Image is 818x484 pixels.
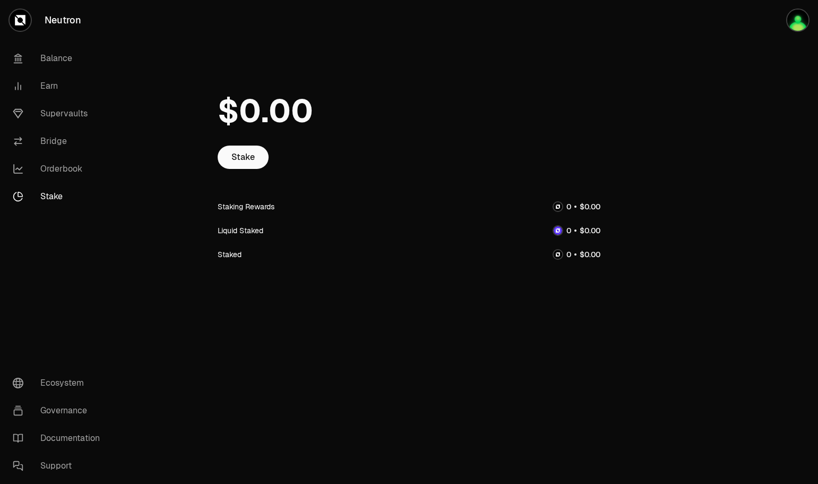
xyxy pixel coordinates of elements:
[4,155,115,183] a: Orderbook
[4,128,115,155] a: Bridge
[4,72,115,100] a: Earn
[218,146,269,169] a: Stake
[218,249,242,260] div: Staked
[218,201,274,212] div: Staking Rewards
[4,369,115,397] a: Ecosystem
[787,10,808,31] img: 0xEvilPixie (DROP,Neutron)
[4,100,115,128] a: Supervaults
[4,452,115,480] a: Support
[4,183,115,210] a: Stake
[4,397,115,424] a: Governance
[554,202,562,211] img: NTRN Logo
[554,226,562,235] img: dNTRN Logo
[554,250,562,259] img: NTRN Logo
[4,45,115,72] a: Balance
[218,225,263,236] div: Liquid Staked
[4,424,115,452] a: Documentation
